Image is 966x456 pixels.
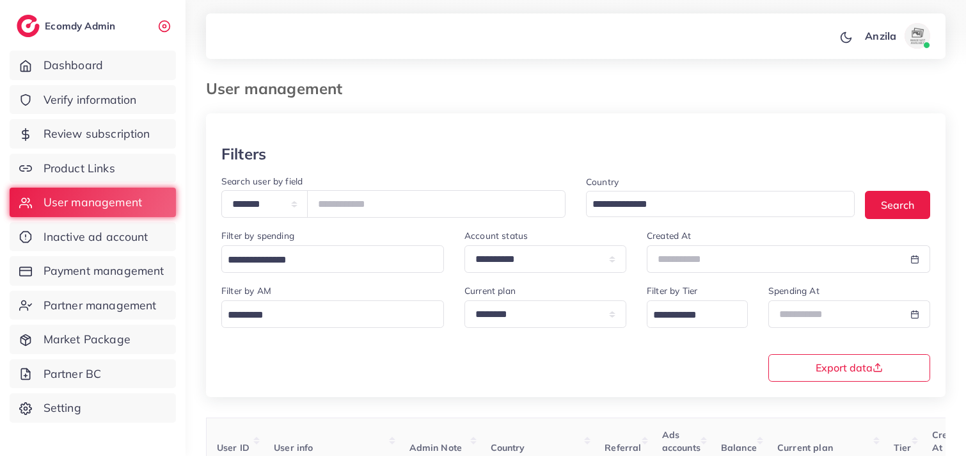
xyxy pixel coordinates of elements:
[221,145,266,163] h3: Filters
[17,15,40,37] img: logo
[45,20,118,32] h2: Ecomdy Admin
[409,442,463,453] span: Admin Note
[10,359,176,389] a: Partner BC
[17,15,118,37] a: logoEcomdy Admin
[10,51,176,80] a: Dashboard
[10,154,176,183] a: Product Links
[274,442,313,453] span: User info
[44,400,81,416] span: Setting
[44,297,157,314] span: Partner management
[777,442,833,453] span: Current plan
[223,305,427,325] input: Search for option
[647,300,748,328] div: Search for option
[865,28,896,44] p: Anzila
[10,222,176,252] a: Inactive ad account
[721,442,757,453] span: Balance
[464,229,528,242] label: Account status
[10,393,176,423] a: Setting
[932,429,962,453] span: Create At
[223,250,427,270] input: Search for option
[464,284,516,297] label: Current plan
[44,366,102,382] span: Partner BC
[865,191,930,218] button: Search
[221,300,444,328] div: Search for option
[221,245,444,273] div: Search for option
[44,126,150,142] span: Review subscription
[44,229,148,245] span: Inactive ad account
[662,429,701,453] span: Ads accounts
[206,79,352,98] h3: User management
[649,305,731,325] input: Search for option
[44,263,164,279] span: Payment management
[605,442,641,453] span: Referral
[44,57,103,74] span: Dashboard
[586,191,855,217] div: Search for option
[10,188,176,217] a: User management
[905,23,930,49] img: avatar
[221,229,294,242] label: Filter by spending
[10,119,176,149] a: Review subscription
[491,442,525,453] span: Country
[894,442,912,453] span: Tier
[10,325,176,354] a: Market Package
[10,291,176,320] a: Partner management
[768,354,930,382] button: Export data
[588,195,838,215] input: Search for option
[44,160,115,177] span: Product Links
[586,175,619,188] label: Country
[221,175,303,188] label: Search user by field
[44,194,142,211] span: User management
[858,23,935,49] a: Anzilaavatar
[647,284,697,297] label: Filter by Tier
[221,284,271,297] label: Filter by AM
[768,284,820,297] label: Spending At
[10,256,176,286] a: Payment management
[816,362,883,373] span: Export data
[217,442,249,453] span: User ID
[44,92,137,108] span: Verify information
[44,331,131,348] span: Market Package
[647,229,692,242] label: Created At
[10,85,176,115] a: Verify information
